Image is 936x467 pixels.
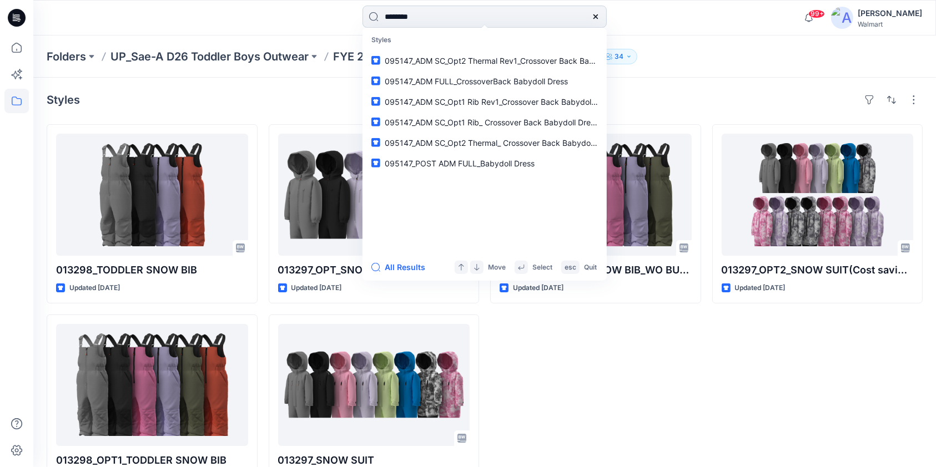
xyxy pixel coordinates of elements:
[365,153,605,173] a: 095147_POST ADM FULL_Babydoll Dress
[291,282,342,294] p: Updated [DATE]
[365,91,605,111] a: 095147_ADM SC_Opt1 Rib Rev1_Crossover Back Babydoll Dress
[532,261,552,273] p: Select
[488,261,506,273] p: Move
[808,9,825,18] span: 99+
[385,158,535,167] span: 095147_POST ADM FULL_Babydoll Dress
[371,261,432,274] button: All Results
[584,261,597,273] p: Quit
[56,134,248,256] a: 013298_TODDLER SNOW BIB
[385,138,617,147] span: 095147_ADM SC_Opt2 Thermal_ Crossover Back Babydoll Dress
[47,49,86,64] a: Folders
[110,49,309,64] a: UP_Sae-A D26 Toddler Boys Outwear
[831,7,853,29] img: avatar
[333,49,596,64] p: FYE 2026 S3 UP Sae-a D26 Toddler Boy Outerwear - Ozark Trail
[278,134,470,256] a: 013297_OPT_SNOW SUIT(Cost saving option)
[69,282,120,294] p: Updated [DATE]
[385,55,634,65] span: 095147_ADM SC_Opt2 Thermal Rev1_Crossover Back Babydoll Dress
[601,49,637,64] button: 34
[385,97,616,106] span: 095147_ADM SC_Opt1 Rib Rev1_Crossover Back Babydoll Dress
[278,324,470,446] a: 013297_SNOW SUIT
[385,117,598,126] span: 095147_ADM SC_Opt1 Rib_ Crossover Back Babydoll Dress
[278,262,470,278] p: 013297_OPT_SNOW SUIT(Cost saving option)
[615,50,623,63] p: 34
[565,261,576,273] p: esc
[735,282,786,294] p: Updated [DATE]
[858,20,922,28] div: Walmart
[513,282,563,294] p: Updated [DATE]
[56,262,248,278] p: 013298_TODDLER SNOW BIB
[722,134,914,256] a: 013297_OPT2_SNOW SUIT(Cost saving option)
[365,111,605,132] a: 095147_ADM SC_Opt1 Rib_ Crossover Back Babydoll Dress
[56,324,248,446] a: 013298_OPT1_TODDLER SNOW BIB
[858,7,922,20] div: [PERSON_NAME]
[722,262,914,278] p: 013297_OPT2_SNOW SUIT(Cost saving option)
[365,30,605,50] p: Styles
[365,70,605,91] a: 095147_ADM FULL_CrossoverBack Babydoll Dress
[365,132,605,153] a: 095147_ADM SC_Opt2 Thermal_ Crossover Back Babydoll Dress
[365,50,605,70] a: 095147_ADM SC_Opt2 Thermal Rev1_Crossover Back Babydoll Dress
[47,93,80,106] h4: Styles
[385,76,568,85] span: 095147_ADM FULL_CrossoverBack Babydoll Dress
